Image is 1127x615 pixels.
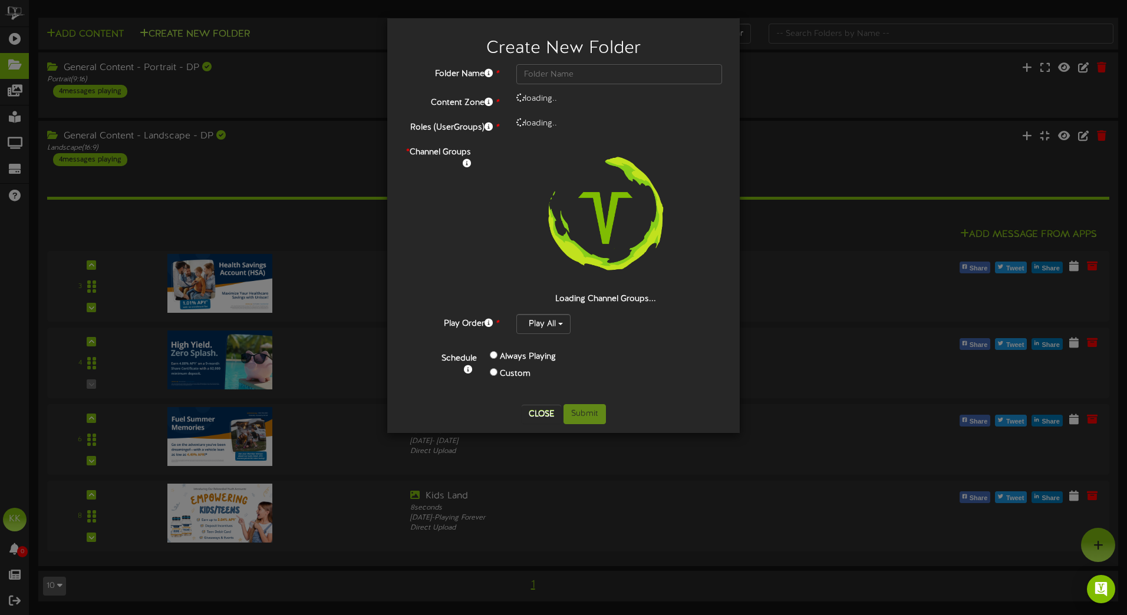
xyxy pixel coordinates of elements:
input: Folder Name [516,64,722,84]
div: loading.. [508,118,731,130]
button: Submit [563,404,606,424]
label: Always Playing [500,351,556,363]
div: loading.. [508,93,731,105]
label: Channel Groups [396,143,480,170]
label: Custom [500,368,530,380]
strong: Loading Channel Groups... [555,295,656,303]
b: Schedule [441,354,477,363]
div: Open Intercom Messenger [1087,575,1115,603]
label: Roles (UserGroups) [396,118,508,134]
label: Play Order [396,314,508,330]
button: Play All [516,314,571,334]
button: Close [522,405,561,424]
label: Content Zone [396,93,508,109]
img: loading-spinner-3.png [530,143,681,293]
label: Folder Name [396,64,508,80]
h2: Create New Folder [405,39,722,58]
